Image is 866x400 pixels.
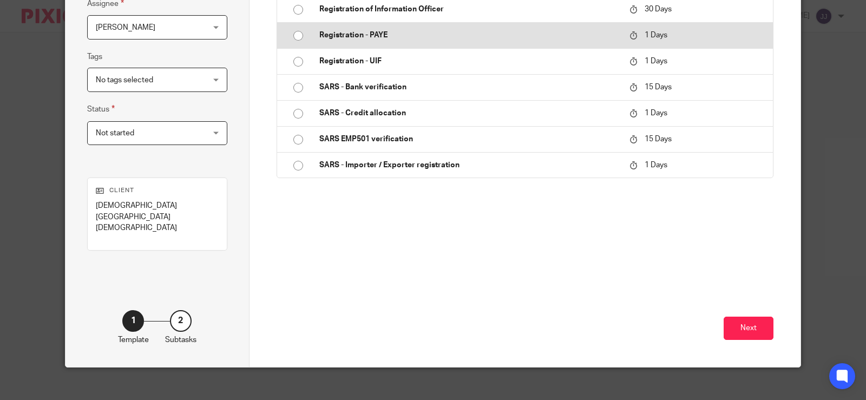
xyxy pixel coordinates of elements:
[645,57,667,65] span: 1 Days
[319,134,619,145] p: SARS EMP501 verification
[96,186,219,195] p: Client
[645,5,672,13] span: 30 Days
[319,82,619,93] p: SARS - Bank verification
[87,51,102,62] label: Tags
[118,335,149,345] p: Template
[645,31,667,39] span: 1 Days
[645,161,667,169] span: 1 Days
[96,76,153,84] span: No tags selected
[319,56,619,67] p: Registration - UIF
[96,24,155,31] span: [PERSON_NAME]
[645,109,667,117] span: 1 Days
[87,103,115,115] label: Status
[645,135,672,143] span: 15 Days
[170,310,192,332] div: 2
[319,30,619,41] p: Registration - PAYE
[96,129,134,137] span: Not started
[96,200,219,233] p: [DEMOGRAPHIC_DATA][GEOGRAPHIC_DATA][DEMOGRAPHIC_DATA]
[319,4,619,15] p: Registration of Information Officer
[724,317,773,340] button: Next
[319,108,619,119] p: SARS - Credit allocation
[645,83,672,91] span: 15 Days
[319,160,619,171] p: SARS - Importer / Exporter registration
[165,335,196,345] p: Subtasks
[122,310,144,332] div: 1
